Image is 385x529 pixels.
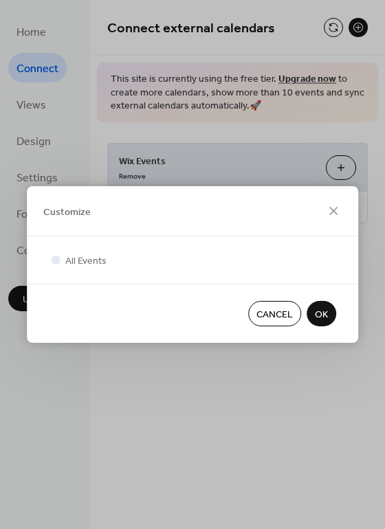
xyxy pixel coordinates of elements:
[256,308,293,322] span: Cancel
[43,205,91,219] span: Customize
[248,301,301,326] button: Cancel
[307,301,336,326] button: OK
[315,308,328,322] span: OK
[65,254,107,269] span: All Events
